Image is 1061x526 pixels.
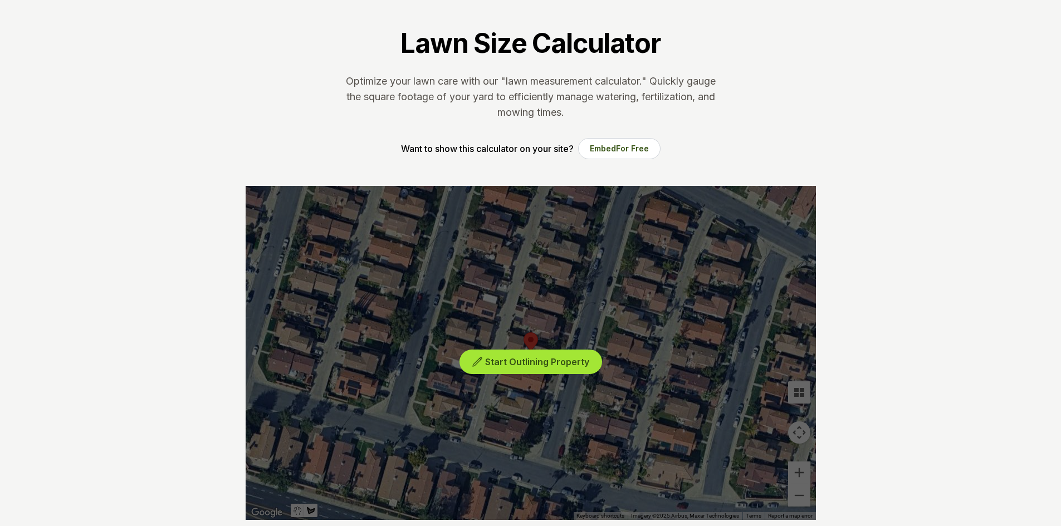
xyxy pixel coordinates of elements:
button: Start Outlining Property [459,350,602,375]
button: EmbedFor Free [578,138,661,159]
h1: Lawn Size Calculator [400,27,660,60]
span: Start Outlining Property [485,356,589,367]
p: Optimize your lawn care with our "lawn measurement calculator." Quickly gauge the square footage ... [344,73,718,120]
span: For Free [616,144,649,153]
p: Want to show this calculator on your site? [401,142,574,155]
